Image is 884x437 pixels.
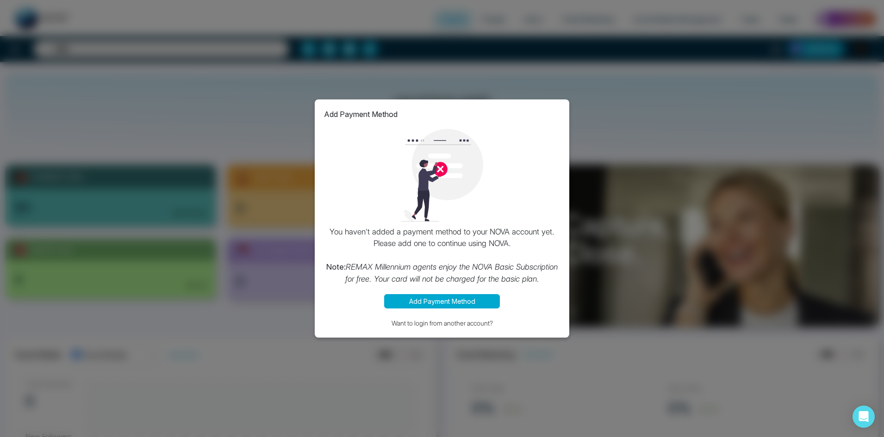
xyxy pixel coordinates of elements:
[853,406,875,428] div: Open Intercom Messenger
[324,226,560,285] p: You haven't added a payment method to your NOVA account yet. Please add one to continue using NOVA.
[345,262,558,283] i: REMAX Millennium agents enjoy the NOVA Basic Subscription for free. Your card will not be charged...
[396,129,488,222] img: loading
[324,109,398,120] p: Add Payment Method
[324,318,560,328] button: Want to login from another account?
[326,262,346,271] strong: Note:
[384,294,500,308] button: Add Payment Method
